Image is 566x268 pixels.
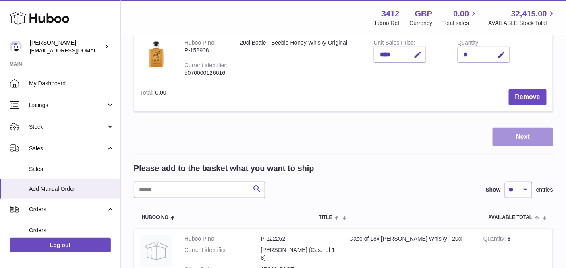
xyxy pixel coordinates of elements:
div: P-158908 [185,47,228,54]
label: Show [486,186,501,194]
span: AVAILABLE Total [489,215,533,220]
span: Title [319,215,332,220]
a: 0.00 Total sales [442,8,478,27]
button: Remove [509,89,547,105]
button: Next [493,128,553,146]
dd: [PERSON_NAME] (Case of 18) [261,246,338,262]
dd: P-122262 [261,235,338,243]
span: Huboo no [142,215,168,220]
div: Huboo P no [185,39,216,48]
span: Add Manual Order [29,185,114,193]
span: Orders [29,227,114,234]
span: [EMAIL_ADDRESS][DOMAIN_NAME] [30,47,118,54]
span: Sales [29,145,106,153]
span: Stock [29,123,106,131]
span: 0.00 [155,89,166,96]
h2: Please add to the basket what you want to ship [134,163,314,174]
img: info@beeble.buzz [10,41,22,53]
strong: 3412 [381,8,400,19]
span: entries [536,186,553,194]
td: 20cl Bottle - Beeble Honey Whisky Original [234,33,367,83]
img: 20cl Bottle - Beeble Honey Whisky Original [140,39,172,71]
img: Case of 18x Jimmy Reed Whisky - 20cl [140,235,172,267]
span: Listings [29,101,106,109]
a: 32,415.00 AVAILABLE Stock Total [488,8,556,27]
a: Log out [10,238,111,252]
span: Total sales [442,19,478,27]
span: AVAILABLE Stock Total [488,19,556,27]
label: Quantity [458,39,480,48]
div: [PERSON_NAME] [30,39,102,54]
strong: Quantity [483,235,508,244]
strong: GBP [415,8,432,19]
div: Huboo Ref [373,19,400,27]
span: 0.00 [454,8,469,19]
span: Sales [29,165,114,173]
div: Current identifier [185,62,228,70]
label: Total [140,89,155,98]
dt: Current identifier [185,246,261,262]
label: Unit Sales Price [374,39,415,48]
span: My Dashboard [29,80,114,87]
dt: Huboo P no [185,235,261,243]
span: 32,415.00 [511,8,547,19]
div: 5070000126616 [185,69,228,77]
span: Orders [29,206,106,213]
div: Currency [410,19,433,27]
